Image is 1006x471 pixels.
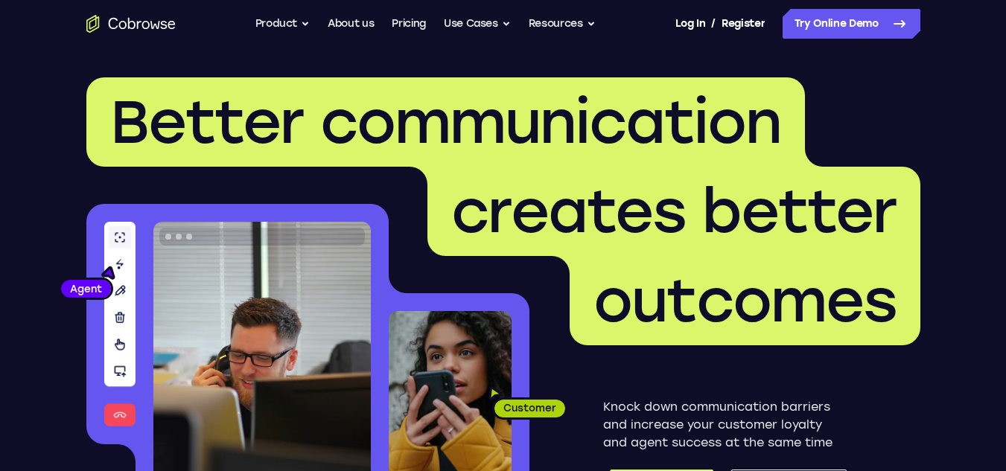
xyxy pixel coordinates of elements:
a: Go to the home page [86,15,176,33]
p: Knock down communication barriers and increase your customer loyalty and agent success at the sam... [603,398,847,452]
span: outcomes [593,265,897,336]
a: About us [328,9,374,39]
a: Try Online Demo [783,9,920,39]
span: / [711,15,716,33]
button: Use Cases [444,9,511,39]
span: Better communication [110,86,781,158]
a: Pricing [392,9,426,39]
a: Log In [675,9,705,39]
button: Product [255,9,311,39]
span: creates better [451,176,897,247]
a: Register [722,9,765,39]
button: Resources [529,9,596,39]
